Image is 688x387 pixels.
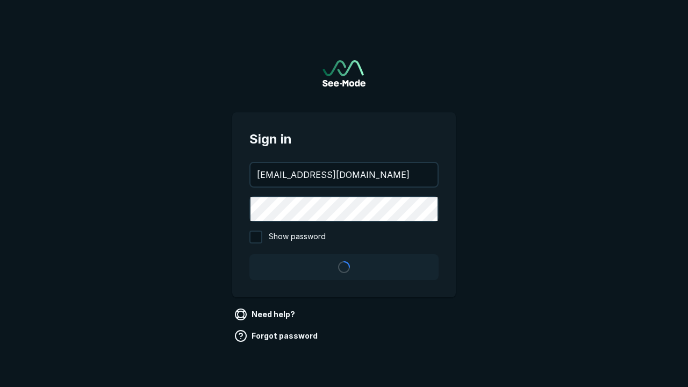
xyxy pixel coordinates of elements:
input: your@email.com [250,163,438,187]
a: Need help? [232,306,299,323]
a: Forgot password [232,327,322,345]
a: Go to sign in [322,60,365,87]
img: See-Mode Logo [322,60,365,87]
span: Show password [269,231,326,243]
span: Sign in [249,130,439,149]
